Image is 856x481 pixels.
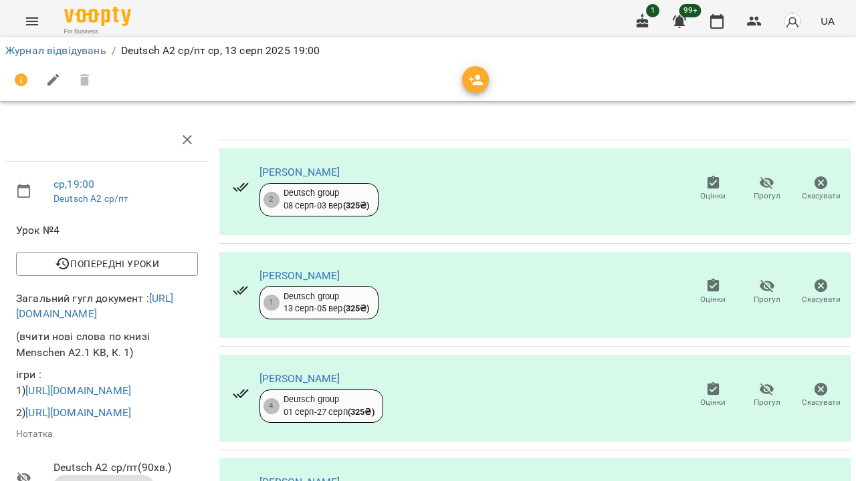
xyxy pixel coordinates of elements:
[25,384,131,397] a: [URL][DOMAIN_NAME]
[802,190,841,202] span: Скасувати
[686,377,740,414] button: Оцінки
[802,294,841,305] span: Скасувати
[700,397,726,408] span: Оцінки
[121,43,320,59] p: Deutsch A2 ср/пт ср, 13 серп 2025 19:00
[5,44,106,57] a: Журнал відвідувань
[16,291,198,322] p: Загальний гугл документ :
[16,367,198,398] p: ігри : 1)
[700,294,726,305] span: Оцінки
[64,27,131,36] span: For Business
[794,273,848,311] button: Скасувати
[27,256,187,272] span: Попередні уроки
[16,329,198,360] p: (вчити нові слова по книзі Menschen A2.1 KB, К. 1)
[740,170,794,208] button: Прогул
[802,397,841,408] span: Скасувати
[754,294,780,305] span: Прогул
[686,170,740,208] button: Оцінки
[821,14,835,28] span: UA
[16,5,48,37] button: Menu
[284,291,370,315] div: Deutsch group 13 серп - 05 вер
[259,166,340,178] a: [PERSON_NAME]
[53,178,94,190] a: ср , 19:00
[815,9,840,33] button: UA
[16,252,198,276] button: Попередні уроки
[646,4,659,17] span: 1
[53,460,198,476] span: Deutsch A2 ср/пт ( 90 хв. )
[259,269,340,282] a: [PERSON_NAME]
[16,428,198,441] p: Нотатка
[348,407,374,417] b: ( 325 ₴ )
[263,295,280,311] div: 1
[700,190,726,202] span: Оцінки
[740,273,794,311] button: Прогул
[64,7,131,26] img: Voopty Logo
[343,200,370,210] b: ( 325 ₴ )
[53,193,128,204] a: Deutsch A2 ср/пт
[16,222,198,238] span: Урок №4
[686,273,740,311] button: Оцінки
[263,192,280,208] div: 2
[16,405,198,421] p: 2)
[783,12,802,31] img: avatar_s.png
[794,377,848,414] button: Скасувати
[259,372,340,385] a: [PERSON_NAME]
[284,187,370,212] div: Deutsch group 08 серп - 03 вер
[343,303,370,313] b: ( 325 ₴ )
[5,43,851,59] nav: breadcrumb
[112,43,116,59] li: /
[740,377,794,414] button: Прогул
[25,406,131,419] a: [URL][DOMAIN_NAME]
[794,170,848,208] button: Скасувати
[284,393,374,418] div: Deutsch group 01 серп - 27 серп
[263,398,280,414] div: 4
[754,190,780,202] span: Прогул
[754,397,780,408] span: Прогул
[679,4,702,17] span: 99+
